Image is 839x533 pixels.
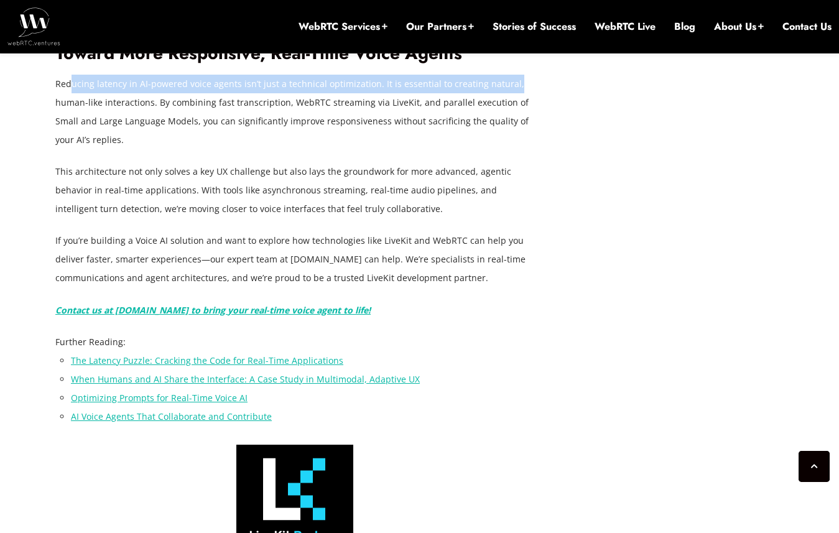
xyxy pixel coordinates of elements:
[55,231,534,287] p: If you’re building a Voice AI solution and want to explore how technologies like LiveKit and WebR...
[71,373,420,385] a: When Humans and AI Share the Interface: A Case Study in Multimodal, Adaptive UX
[7,7,60,45] img: WebRTC.ventures
[55,75,534,149] p: Reducing latency in AI-powered voice agents isn’t just a technical optimization. It is essential ...
[595,20,656,34] a: WebRTC Live
[71,392,248,404] a: Optimizing Prompts for Real-Time Voice AI
[71,355,343,366] a: The Latency Puzzle: Cracking the Code for Real-Time Applications
[55,162,534,218] p: This architecture not only solves a key UX challenge but also lays the groundwork for more advanc...
[55,333,534,351] p: Further Reading:
[674,20,695,34] a: Blog
[406,20,474,34] a: Our Partners
[714,20,764,34] a: About Us
[55,43,534,65] h2: Toward More Responsive, Real-Time Voice Agents
[782,20,832,34] a: Contact Us
[55,304,371,316] a: Contact us at [DOMAIN_NAME] to bring your real-time voice agent to life!
[71,410,272,422] a: AI Voice Agents That Collaborate and Contribute
[299,20,387,34] a: WebRTC Services
[493,20,576,34] a: Stories of Success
